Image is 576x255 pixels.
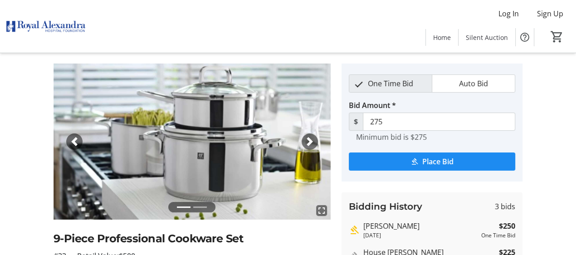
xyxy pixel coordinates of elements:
div: [DATE] [363,231,478,240]
span: Sign Up [537,8,563,19]
button: Log In [491,6,526,21]
mat-icon: fullscreen [316,205,327,216]
button: Place Bid [349,152,515,171]
span: $ [349,113,363,131]
span: One Time Bid [362,75,419,92]
a: Silent Auction [459,29,515,46]
a: Home [426,29,458,46]
mat-icon: Highest bid [349,225,360,235]
strong: $250 [499,221,515,231]
img: Image [54,64,331,220]
div: One Time Bid [481,231,515,240]
button: Help [516,28,534,46]
div: [PERSON_NAME] [363,221,478,231]
img: Royal Alexandra Hospital Foundation's Logo [5,4,86,49]
span: Silent Auction [466,33,508,42]
span: Home [433,33,451,42]
button: Sign Up [530,6,571,21]
h3: Bidding History [349,200,422,213]
span: Auto Bid [454,75,493,92]
span: Place Bid [422,156,454,167]
button: Cart [549,29,565,45]
span: 3 bids [495,201,515,212]
h2: 9-Piece Professional Cookware Set [54,230,331,247]
span: Log In [498,8,519,19]
tr-hint: Minimum bid is $275 [356,132,427,142]
label: Bid Amount * [349,100,396,111]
